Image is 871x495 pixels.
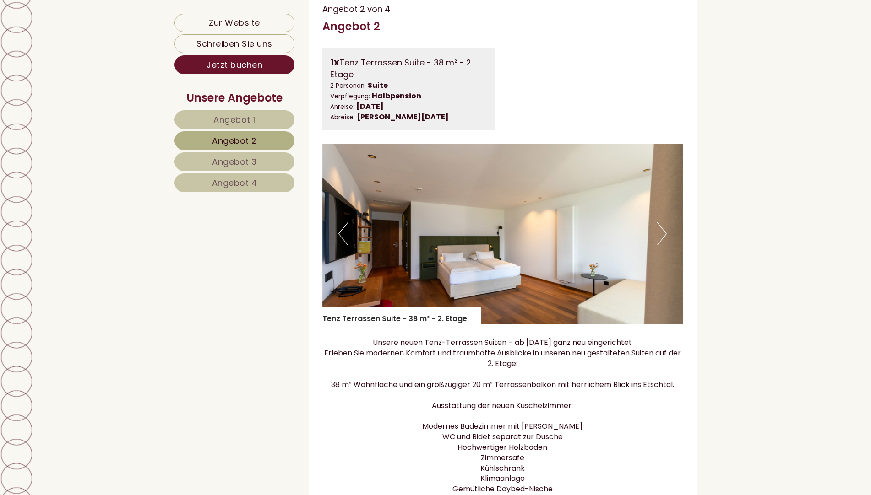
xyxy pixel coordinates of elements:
div: Guten Tag, wie können wir Ihnen helfen? [7,27,163,54]
button: Previous [338,222,348,245]
small: Anreise: [330,102,354,111]
small: 2 Personen: [330,81,366,90]
span: Angebot 4 [212,177,257,188]
b: [PERSON_NAME][DATE] [357,112,449,122]
button: Senden [300,238,361,257]
a: Jetzt buchen [174,55,294,74]
span: Angebot 3 [212,156,257,167]
button: Next [657,222,667,245]
b: 1x [330,56,339,69]
div: Hotel Tenz [14,28,159,36]
small: Abreise: [330,113,355,122]
b: Suite [368,80,388,91]
div: Angebot 2 [322,19,380,34]
div: Unsere Angebote [174,90,294,106]
b: Halbpension [372,91,421,101]
a: Zur Website [174,14,294,32]
small: 12:50 [14,46,159,53]
b: [DATE] [356,101,384,112]
span: Angebot 2 [212,135,257,146]
div: Tenz Terrassen Suite - 38 m² - 2. Etage [330,56,488,81]
span: Angebot 2 von 4 [322,3,390,15]
a: Schreiben Sie uns [174,34,294,53]
div: Tenz Terrassen Suite - 38 m² - 2. Etage [322,307,481,324]
small: Verpflegung: [330,92,370,101]
div: Mittwoch [154,7,207,22]
span: Angebot 1 [213,114,256,125]
img: image [322,144,683,324]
